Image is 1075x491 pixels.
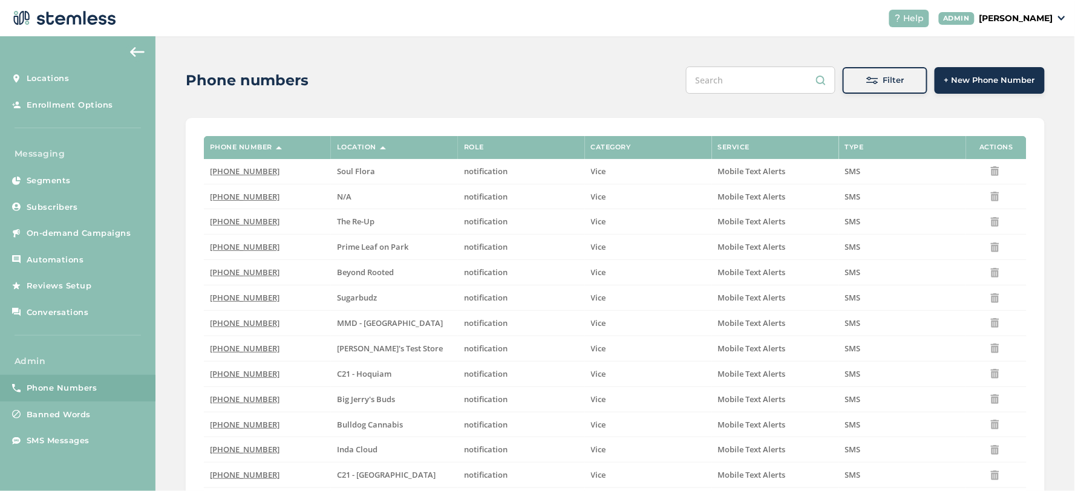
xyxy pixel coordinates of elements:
[686,67,835,94] input: Search
[894,15,901,22] img: icon-help-white-03924b79.svg
[27,201,78,213] span: Subscribers
[27,382,97,394] span: Phone Numbers
[935,67,1045,94] button: + New Phone Number
[944,74,1035,86] span: + New Phone Number
[27,409,91,421] span: Banned Words
[883,74,904,86] span: Filter
[27,254,84,266] span: Automations
[10,6,116,30] img: logo-dark-0685b13c.svg
[27,227,131,239] span: On-demand Campaigns
[27,435,90,447] span: SMS Messages
[27,175,71,187] span: Segments
[27,280,92,292] span: Reviews Setup
[843,67,927,94] button: Filter
[979,12,1053,25] p: [PERSON_NAME]
[904,12,924,25] span: Help
[27,99,113,111] span: Enrollment Options
[27,307,89,319] span: Conversations
[27,73,70,85] span: Locations
[1015,433,1075,491] iframe: Chat Widget
[1058,16,1065,21] img: icon_down-arrow-small-66adaf34.svg
[939,12,975,25] div: ADMIN
[186,70,309,91] h2: Phone numbers
[130,47,145,57] img: icon-arrow-back-accent-c549486e.svg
